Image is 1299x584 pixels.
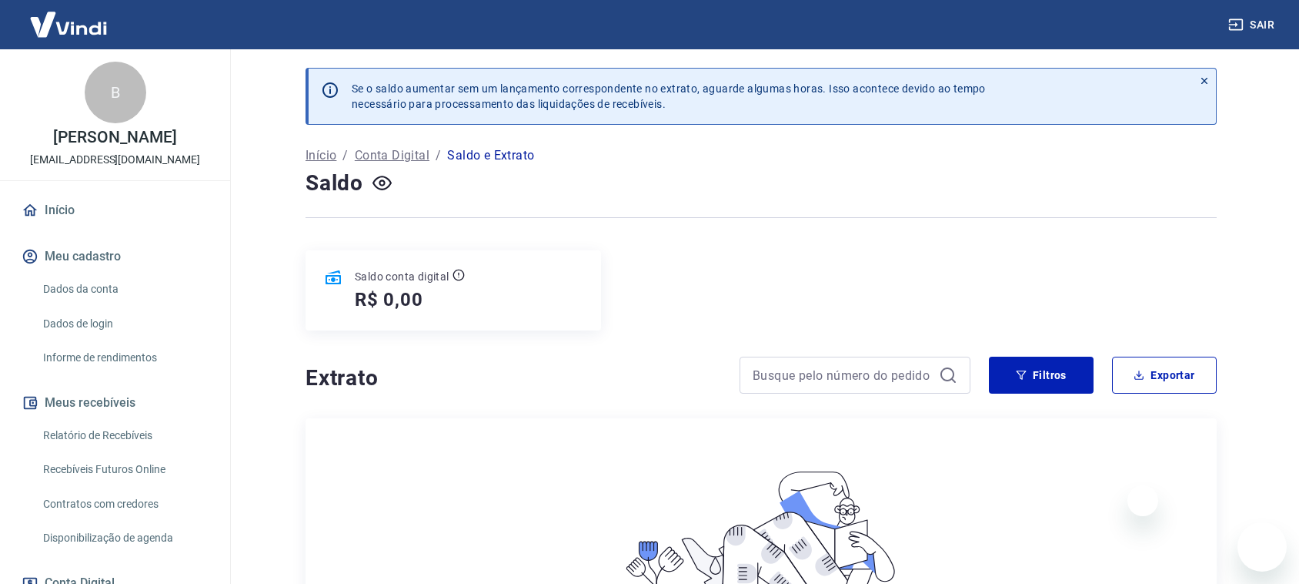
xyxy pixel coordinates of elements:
[352,81,986,112] p: Se o saldo aumentar sem um lançamento correspondente no extrato, aguarde algumas horas. Isso acon...
[18,386,212,420] button: Meus recebíveis
[306,363,721,394] h4: Extrato
[1112,357,1217,394] button: Exportar
[37,274,212,305] a: Dados da conta
[306,168,363,199] h4: Saldo
[37,522,212,554] a: Disponibilização de agenda
[37,488,212,520] a: Contratos com credores
[753,364,933,387] input: Busque pelo número do pedido
[342,146,348,165] p: /
[447,146,534,165] p: Saldo e Extrato
[306,146,336,165] a: Início
[18,1,119,48] img: Vindi
[989,357,1094,394] button: Filtros
[30,152,200,168] p: [EMAIL_ADDRESS][DOMAIN_NAME]
[355,287,423,312] h5: R$ 0,00
[37,342,212,374] a: Informe de rendimentos
[1225,11,1281,39] button: Sair
[355,146,429,165] a: Conta Digital
[1237,522,1287,572] iframe: Botão para abrir a janela de mensagens
[18,240,212,274] button: Meu cadastro
[85,62,146,123] div: B
[37,308,212,340] a: Dados de login
[37,454,212,485] a: Recebíveis Futuros Online
[436,146,441,165] p: /
[53,129,176,146] p: [PERSON_NAME]
[1127,485,1158,516] iframe: Fechar mensagem
[37,420,212,451] a: Relatório de Recebíveis
[18,193,212,227] a: Início
[355,269,449,284] p: Saldo conta digital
